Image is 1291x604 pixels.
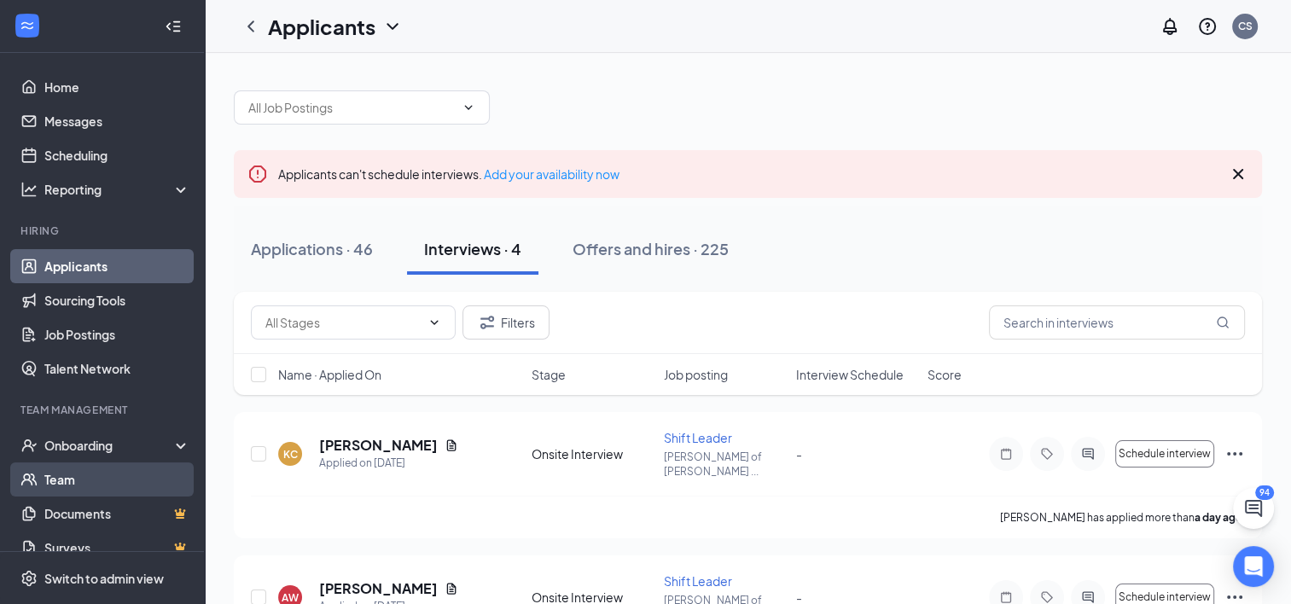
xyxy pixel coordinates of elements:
div: Switch to admin view [44,570,164,587]
span: Shift Leader [664,430,732,445]
svg: Ellipses [1224,444,1245,464]
div: Interviews · 4 [424,238,521,259]
a: Scheduling [44,138,190,172]
button: ChatActive [1233,488,1274,529]
svg: ChevronDown [462,101,475,114]
div: Team Management [20,403,187,417]
svg: Collapse [165,18,182,35]
a: Talent Network [44,351,190,386]
svg: Note [996,590,1016,604]
svg: Cross [1228,164,1248,184]
span: Interview Schedule [795,366,903,383]
a: Add your availability now [484,166,619,182]
span: Name · Applied On [278,366,381,383]
button: Filter Filters [462,305,550,340]
span: - [795,446,801,462]
div: Open Intercom Messenger [1233,546,1274,587]
a: Sourcing Tools [44,283,190,317]
span: Shift Leader [664,573,732,589]
p: [PERSON_NAME] of [PERSON_NAME] ... [664,450,786,479]
svg: ChevronLeft [241,16,261,37]
div: CS [1238,19,1253,33]
svg: Document [445,438,458,452]
span: Schedule interview [1119,448,1211,460]
input: All Stages [265,313,421,332]
input: Search in interviews [989,305,1245,340]
button: Schedule interview [1115,440,1214,468]
p: [PERSON_NAME] has applied more than . [1000,510,1245,525]
svg: Note [996,447,1016,461]
svg: Tag [1037,590,1057,604]
h5: [PERSON_NAME] [319,436,438,455]
svg: Settings [20,570,38,587]
svg: ChatActive [1243,498,1264,519]
a: Job Postings [44,317,190,351]
svg: ActiveChat [1078,590,1098,604]
a: Home [44,70,190,104]
svg: ActiveChat [1078,447,1098,461]
div: KC [283,447,298,462]
div: Applications · 46 [251,238,373,259]
span: Score [928,366,962,383]
div: Hiring [20,224,187,238]
div: 94 [1255,485,1274,500]
b: a day ago [1195,511,1242,524]
span: Applicants can't schedule interviews. [278,166,619,182]
span: Schedule interview [1119,591,1211,603]
div: Offers and hires · 225 [573,238,729,259]
svg: WorkstreamLogo [19,17,36,34]
svg: MagnifyingGlass [1216,316,1230,329]
h1: Applicants [268,12,375,41]
div: Onboarding [44,437,176,454]
span: Job posting [664,366,728,383]
div: Reporting [44,181,191,198]
svg: Document [445,582,458,595]
a: Applicants [44,249,190,283]
svg: Filter [477,312,497,333]
svg: Analysis [20,181,38,198]
a: Messages [44,104,190,138]
h5: [PERSON_NAME] [319,579,438,598]
svg: ChevronDown [382,16,403,37]
svg: ChevronDown [427,316,441,329]
svg: Error [247,164,268,184]
span: Stage [532,366,566,383]
input: All Job Postings [248,98,455,117]
svg: Notifications [1160,16,1180,37]
svg: QuestionInfo [1197,16,1218,37]
a: SurveysCrown [44,531,190,565]
svg: UserCheck [20,437,38,454]
a: Team [44,462,190,497]
div: Onsite Interview [532,445,654,462]
div: Applied on [DATE] [319,455,458,472]
svg: Tag [1037,447,1057,461]
a: DocumentsCrown [44,497,190,531]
